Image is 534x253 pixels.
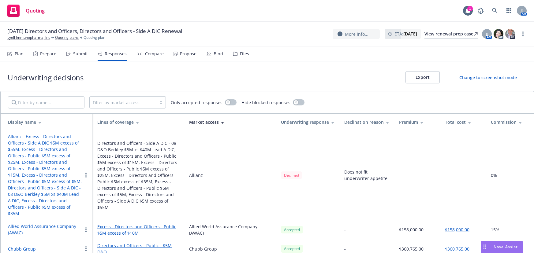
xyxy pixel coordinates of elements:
span: Only accepted responses [171,99,222,106]
a: Switch app [503,5,515,17]
div: Declination reason [344,119,389,125]
span: Quoting [26,8,45,13]
button: Change to screenshot mode [450,71,527,83]
div: Drag to move [481,241,489,253]
img: photo [494,29,503,39]
div: Commission [491,119,527,125]
div: Prepare [40,51,56,56]
button: Chubb Group [8,246,36,252]
div: $360,765.00 [399,246,424,252]
a: View renewal prep case [424,29,478,39]
strong: [DATE] [403,31,417,37]
div: Chubb Group [189,246,217,252]
span: Nova Assist [494,244,518,249]
span: Hide blocked responses [241,99,290,106]
span: B [486,31,488,37]
div: - [344,246,346,252]
div: Allianz [189,172,203,178]
span: ETA : [394,31,417,37]
span: 15% [491,226,499,233]
div: Responses [105,51,127,56]
div: Submit [73,51,88,56]
div: 1 [467,6,473,11]
div: Compare [145,51,164,56]
div: Declined [281,171,302,179]
div: Directors and Officers - Side A DIC - 08 D&O Berkley $5M xs $40M Lead A DIC, Excess - Directors a... [97,140,179,211]
div: Does not fit underwriter appetite [344,169,389,182]
div: - [344,226,346,233]
div: Lines of coverage [97,119,179,125]
span: More info... [345,31,368,37]
span: Quoting plan [84,35,105,40]
button: Allied World Assurance Company (AWAC) [8,223,82,236]
span: 0% [491,172,497,178]
button: $360,765.00 [445,246,469,252]
button: Nova Assist [481,241,523,253]
a: Report a Bug [475,5,487,17]
span: [DATE] Directors and Officers, Directors and Officers - Side A DIC Renewal [7,28,182,35]
div: $158,000.00 [399,226,424,233]
button: $158,000.00 [445,226,469,233]
img: photo [505,29,515,39]
div: Market access [189,119,271,125]
input: Filter by name... [8,96,84,108]
div: Files [240,51,249,56]
div: Total cost [445,119,481,125]
div: Change to screenshot mode [459,74,517,81]
a: Quoting [5,2,47,19]
button: Export [405,71,440,83]
a: more [519,30,527,38]
div: Allied World Assurance Company (AWAC) [189,223,271,236]
div: Bind [214,51,223,56]
a: Lyell Immunopharma, Inc [7,35,50,40]
a: Search [489,5,501,17]
a: Quoting plans [55,35,79,40]
a: Excess - Directors and Officers - Public $5M excess of $10M [97,223,179,236]
button: Allianz - Excess - Directors and Officers - Side A DIC $5M excess of $55M, Excess - Directors and... [8,133,82,217]
div: Accepted [281,226,303,233]
div: Plan [15,51,24,56]
h1: Underwriting decisions [8,72,83,82]
div: Premium [399,119,435,125]
div: Propose [180,51,196,56]
div: Display name [8,119,88,125]
div: Underwriting response [281,119,334,125]
button: More info... [333,29,380,39]
span: Declined [281,171,302,179]
div: Accepted [281,245,303,252]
